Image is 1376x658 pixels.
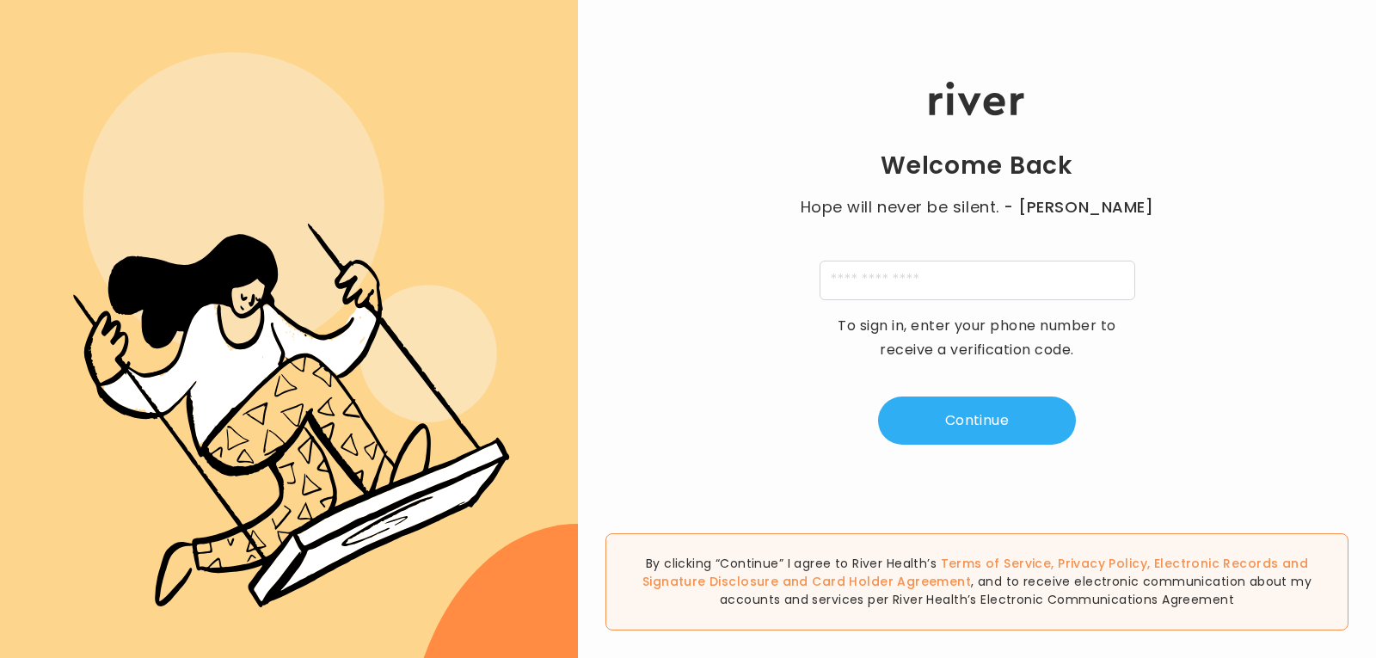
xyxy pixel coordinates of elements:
[720,573,1311,608] span: , and to receive electronic communication about my accounts and services per River Health’s Elect...
[881,151,1073,181] h1: Welcome Back
[605,533,1348,630] div: By clicking “Continue” I agree to River Health’s
[1058,555,1147,572] a: Privacy Policy
[783,195,1170,219] p: Hope will never be silent.
[941,555,1052,572] a: Terms of Service
[1004,195,1153,219] span: - [PERSON_NAME]
[642,555,1308,590] span: , , and
[642,555,1308,590] a: Electronic Records and Signature Disclosure
[812,573,971,590] a: Card Holder Agreement
[878,397,1076,445] button: Continue
[826,314,1127,362] p: To sign in, enter your phone number to receive a verification code.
